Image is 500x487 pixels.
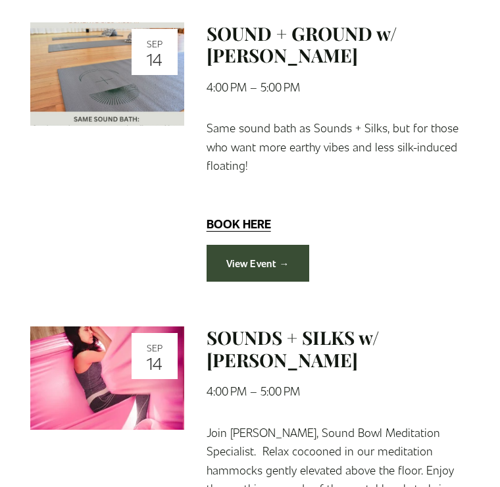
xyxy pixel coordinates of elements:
a: SOUND + GROUND w/ [PERSON_NAME] [207,22,397,68]
time: 5:00 PM [261,384,300,399]
a: View Event → [207,245,309,282]
time: 5:00 PM [261,80,300,95]
img: SOUND + GROUND w/ Elizabeth Lidov [30,23,184,126]
a: SOUNDS + SILKS w/ [PERSON_NAME] [207,326,379,372]
div: 14 [136,355,174,372]
div: 14 [136,51,174,68]
img: SOUNDS + SILKS w/ Elizabeth [30,327,184,430]
a: BOOK HERE [207,217,271,232]
div: Sep [136,39,174,49]
time: 4:00 PM [207,80,247,95]
div: Sep [136,344,174,353]
p: Same sound bath as Sounds + Silks, but for those who want more earthy vibes and less silk-induced... [207,119,470,176]
time: 4:00 PM [207,384,247,399]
